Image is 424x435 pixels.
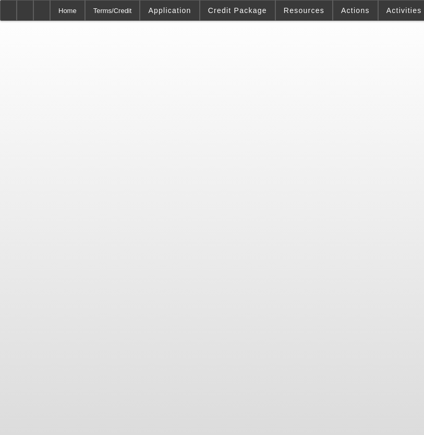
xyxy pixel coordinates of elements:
[140,1,199,20] button: Application
[386,6,422,15] span: Activities
[276,1,332,20] button: Resources
[148,6,191,15] span: Application
[333,1,378,20] button: Actions
[341,6,370,15] span: Actions
[208,6,267,15] span: Credit Package
[200,1,275,20] button: Credit Package
[284,6,324,15] span: Resources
